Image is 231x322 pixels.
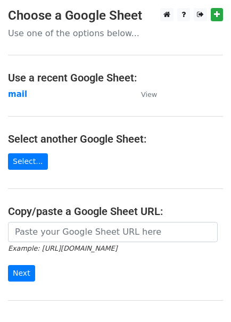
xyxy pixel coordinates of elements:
[8,71,223,84] h4: Use a recent Google Sheet:
[8,205,223,218] h4: Copy/paste a Google Sheet URL:
[8,222,218,242] input: Paste your Google Sheet URL here
[8,153,48,170] a: Select...
[8,265,35,282] input: Next
[8,133,223,145] h4: Select another Google Sheet:
[130,89,157,99] a: View
[141,90,157,98] small: View
[8,89,27,99] a: mail
[8,244,117,252] small: Example: [URL][DOMAIN_NAME]
[8,8,223,23] h3: Choose a Google Sheet
[8,28,223,39] p: Use one of the options below...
